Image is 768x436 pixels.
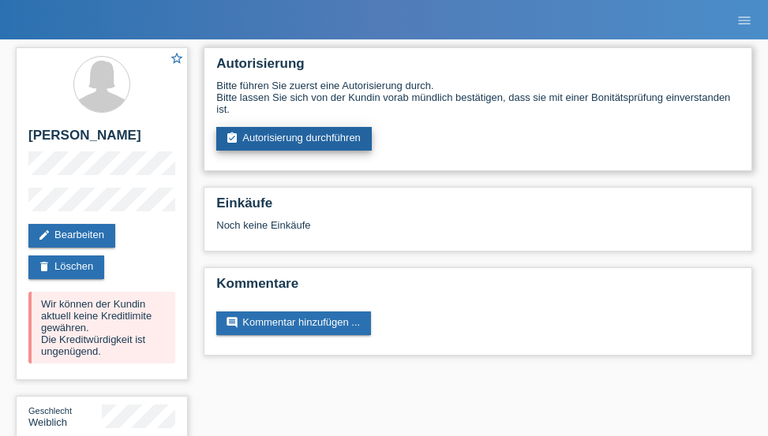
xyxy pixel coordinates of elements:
[216,219,740,243] div: Noch keine Einkäufe
[170,51,184,65] i: star_border
[28,404,102,428] div: Weiblich
[729,15,760,24] a: menu
[216,127,372,151] a: assignment_turned_inAutorisierung durchführen
[28,292,175,363] div: Wir können der Kundin aktuell keine Kreditlimite gewähren. Die Kreditwürdigkeit ist ungenügend.
[226,316,238,329] i: comment
[216,80,740,115] div: Bitte führen Sie zuerst eine Autorisierung durch. Bitte lassen Sie sich von der Kundin vorab münd...
[216,311,371,335] a: commentKommentar hinzufügen ...
[28,406,72,416] span: Geschlecht
[28,128,175,151] h2: [PERSON_NAME]
[216,56,740,80] h2: Autorisierung
[216,276,740,300] h2: Kommentare
[38,260,51,273] i: delete
[170,51,184,68] a: star_border
[736,13,752,28] i: menu
[28,224,115,248] a: editBearbeiten
[226,132,238,144] i: assignment_turned_in
[28,255,104,279] a: deleteLöschen
[216,196,740,219] h2: Einkäufe
[38,229,51,241] i: edit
